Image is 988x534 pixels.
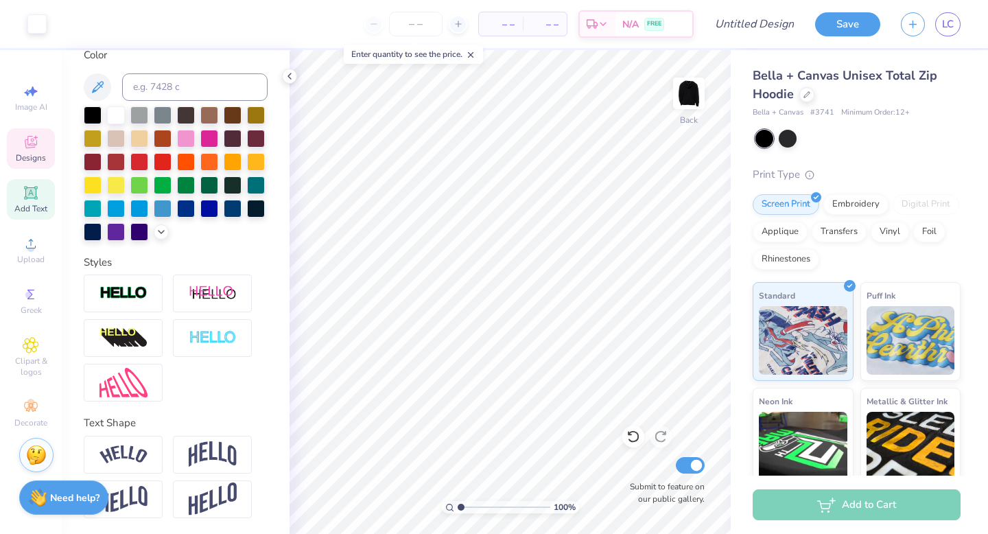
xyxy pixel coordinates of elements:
div: Foil [913,222,945,242]
span: Greek [21,305,42,316]
button: Save [815,12,880,36]
img: Back [675,80,703,107]
img: Puff Ink [867,306,955,375]
div: Enter quantity to see the price. [344,45,483,64]
span: Decorate [14,417,47,428]
img: Rise [189,483,237,516]
div: Styles [84,255,268,270]
span: Standard [759,288,795,303]
img: Shadow [189,285,237,302]
span: Puff Ink [867,288,895,303]
div: Embroidery [823,194,889,215]
img: Metallic & Glitter Ink [867,412,955,480]
span: – – [531,17,558,32]
span: Bella + Canvas [753,107,803,119]
span: Neon Ink [759,394,792,408]
span: Image AI [15,102,47,113]
span: 100 % [554,501,576,513]
div: Color [84,47,268,63]
div: Back [680,114,698,126]
span: # 3741 [810,107,834,119]
input: – – [389,12,443,36]
span: Designs [16,152,46,163]
div: Rhinestones [753,249,819,270]
div: Applique [753,222,808,242]
input: Untitled Design [704,10,805,38]
span: Metallic & Glitter Ink [867,394,948,408]
span: LC [942,16,954,32]
a: LC [935,12,961,36]
img: Neon Ink [759,412,847,480]
span: – – [487,17,515,32]
img: 3d Illusion [99,327,148,349]
strong: Need help? [50,491,99,504]
img: Arch [189,441,237,467]
span: Clipart & logos [7,356,55,378]
span: Minimum Order: 12 + [841,107,910,119]
img: Stroke [99,286,148,301]
div: Digital Print [893,194,959,215]
div: Transfers [812,222,867,242]
span: FREE [647,19,661,29]
span: Add Text [14,203,47,214]
div: Screen Print [753,194,819,215]
img: Free Distort [99,368,148,397]
span: Bella + Canvas Unisex Total Zip Hoodie [753,67,937,102]
label: Submit to feature on our public gallery. [622,480,705,505]
img: Standard [759,306,847,375]
div: Print Type [753,167,961,183]
img: Negative Space [189,330,237,346]
span: N/A [622,17,639,32]
input: e.g. 7428 c [122,73,268,101]
span: Upload [17,254,45,265]
div: Text Shape [84,415,268,431]
img: Flag [99,486,148,513]
div: Vinyl [871,222,909,242]
img: Arc [99,445,148,464]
